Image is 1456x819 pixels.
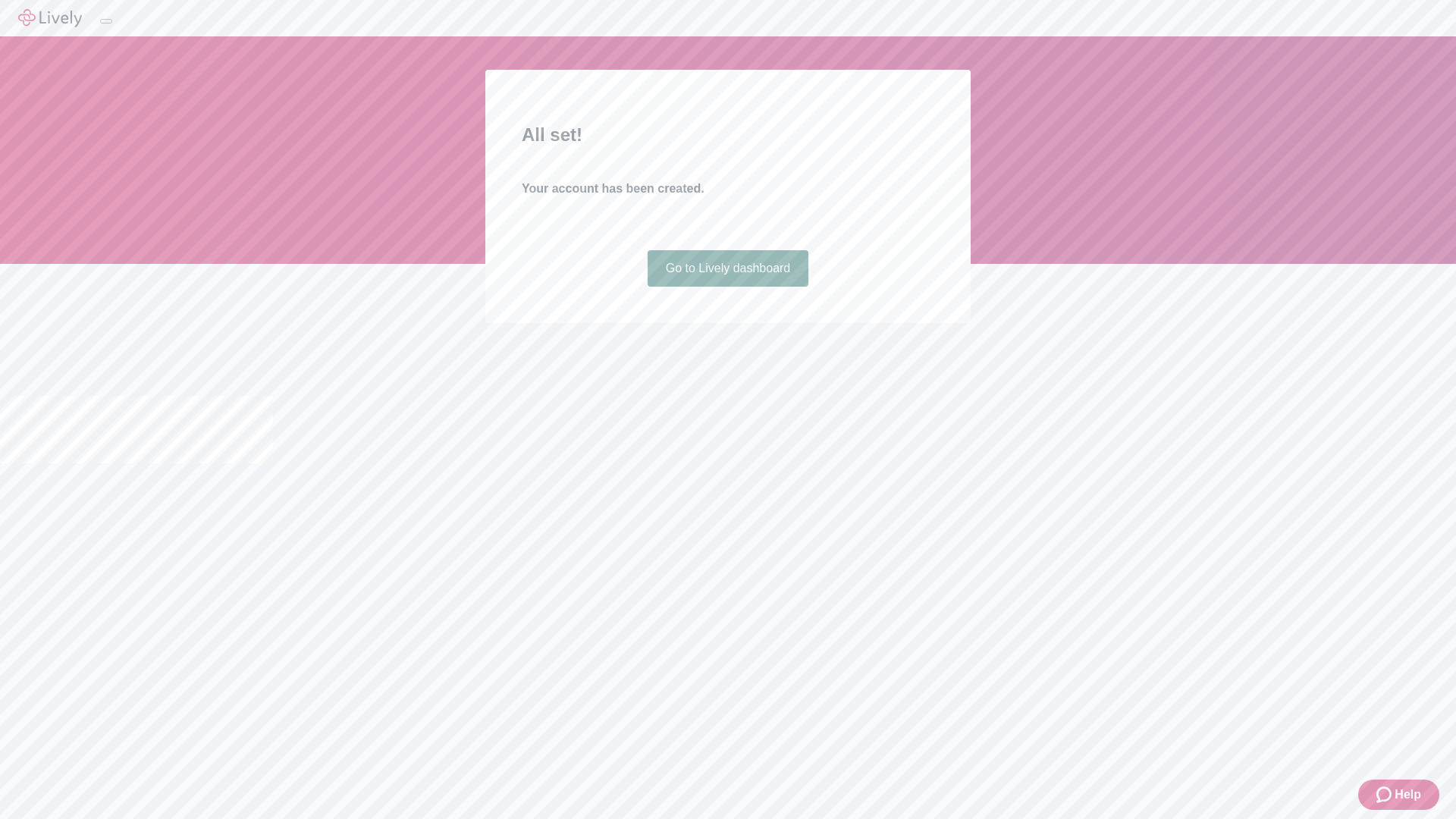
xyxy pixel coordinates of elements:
[1376,786,1395,804] svg: Zendesk support icon
[18,9,82,27] img: Lively
[648,250,809,287] a: Go to Lively dashboard
[1358,780,1439,810] button: Zendesk support iconHelp
[522,121,934,149] h2: All set!
[100,19,112,24] button: Log out
[522,180,934,198] h4: Your account has been created.
[1395,786,1421,804] span: Help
